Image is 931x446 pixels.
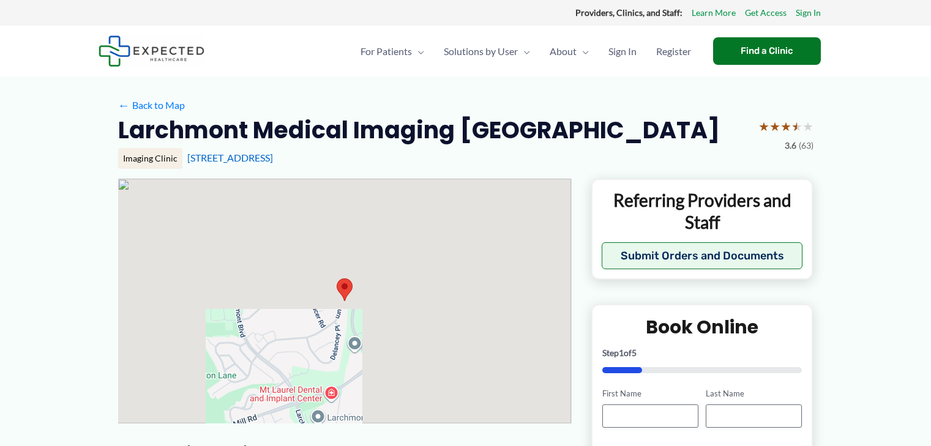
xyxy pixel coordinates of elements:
div: Imaging Clinic [118,148,182,169]
a: Solutions by UserMenu Toggle [434,30,540,73]
span: ★ [780,115,791,138]
span: ← [118,99,130,111]
button: Submit Orders and Documents [602,242,803,269]
span: Sign In [608,30,637,73]
span: For Patients [361,30,412,73]
span: Solutions by User [444,30,518,73]
img: Expected Healthcare Logo - side, dark font, small [99,35,204,67]
span: (63) [799,138,813,154]
a: For PatientsMenu Toggle [351,30,434,73]
span: Menu Toggle [412,30,424,73]
span: ★ [769,115,780,138]
p: Referring Providers and Staff [602,189,803,234]
nav: Primary Site Navigation [351,30,701,73]
span: ★ [802,115,813,138]
a: Get Access [745,5,787,21]
h2: Larchmont Medical Imaging [GEOGRAPHIC_DATA] [118,115,720,145]
label: Last Name [706,388,802,400]
a: Sign In [599,30,646,73]
label: First Name [602,388,698,400]
span: 3.6 [785,138,796,154]
span: Register [656,30,691,73]
a: Register [646,30,701,73]
span: 5 [632,348,637,358]
p: Step of [602,349,802,357]
a: [STREET_ADDRESS] [187,152,273,163]
span: Menu Toggle [518,30,530,73]
span: ★ [791,115,802,138]
span: 1 [619,348,624,358]
h2: Book Online [602,315,802,339]
a: Sign In [796,5,821,21]
a: Learn More [692,5,736,21]
a: Find a Clinic [713,37,821,65]
span: About [550,30,577,73]
a: ←Back to Map [118,96,185,114]
span: ★ [758,115,769,138]
strong: Providers, Clinics, and Staff: [575,7,682,18]
span: Menu Toggle [577,30,589,73]
a: AboutMenu Toggle [540,30,599,73]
